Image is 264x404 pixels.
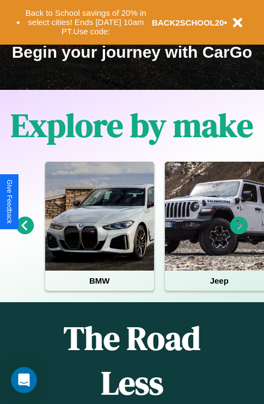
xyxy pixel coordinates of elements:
iframe: Intercom live chat [11,367,37,393]
div: Give Feedback [5,180,13,224]
button: Back to School savings of 20% in select cities! Ends [DATE] 10am PT.Use code: [20,5,152,39]
h4: BMW [45,271,154,291]
h1: Explore by make [11,103,253,148]
b: BACK2SCHOOL20 [152,18,224,27]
